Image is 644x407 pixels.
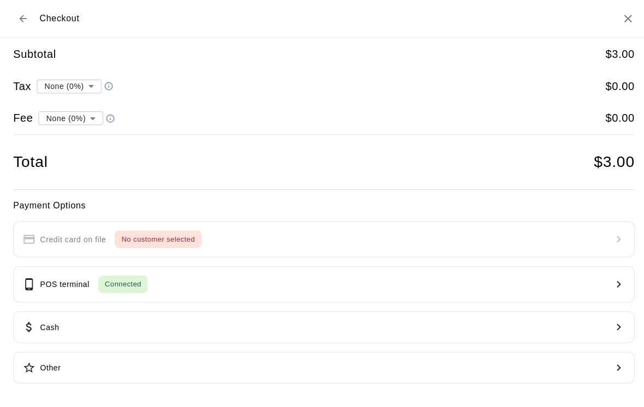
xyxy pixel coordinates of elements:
h5: $ 0.00 [602,110,631,125]
h5: Subtotal [13,46,56,61]
button: POS terminalConnected [13,265,631,301]
h6: Payment Options [13,197,631,212]
p: Cash [40,320,59,331]
div: None (0%) [37,75,101,95]
button: Other [13,350,631,381]
h5: $ 0.00 [602,79,631,93]
button: Back to cart [13,9,33,28]
p: Other [40,360,61,372]
button: Cash [13,309,631,341]
h4: Total [13,152,47,171]
h4: $ 3.00 [591,152,631,171]
div: Checkout [13,9,79,28]
span: Connected [98,277,147,289]
p: POS terminal [40,277,89,289]
h5: Fee [13,110,33,125]
h5: Tax [13,79,31,93]
h5: $ 3.00 [602,46,631,61]
div: None (0%) [38,107,103,128]
button: Close [618,12,631,25]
